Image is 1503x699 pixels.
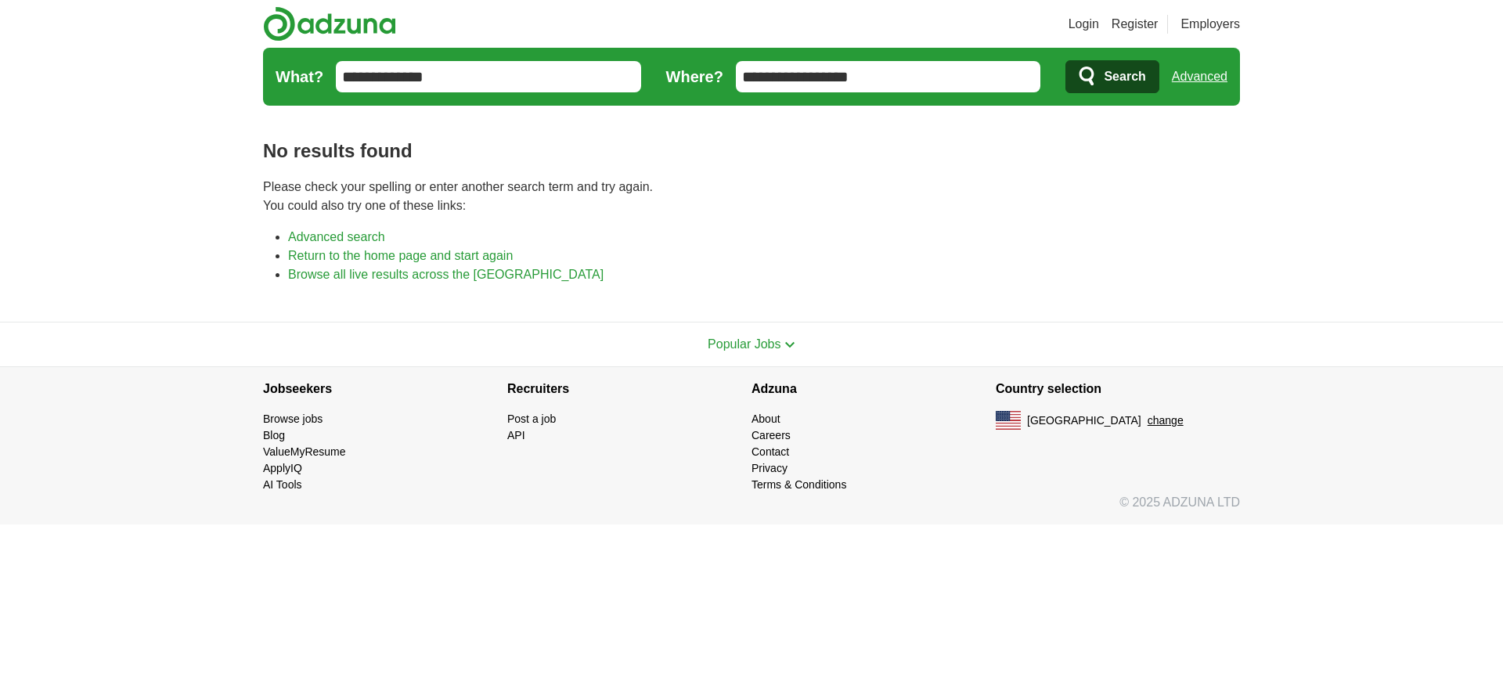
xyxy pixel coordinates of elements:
label: Where? [666,65,723,88]
h4: Country selection [996,367,1240,411]
button: Search [1065,60,1159,93]
span: Popular Jobs [708,337,780,351]
a: Contact [751,445,789,458]
a: API [507,429,525,441]
p: Please check your spelling or enter another search term and try again. You could also try one of ... [263,178,1240,215]
a: Terms & Conditions [751,478,846,491]
span: Search [1104,61,1145,92]
div: © 2025 ADZUNA LTD [250,493,1252,524]
h1: No results found [263,137,1240,165]
a: Login [1069,15,1099,34]
a: ValueMyResume [263,445,346,458]
a: ApplyIQ [263,462,302,474]
img: toggle icon [784,341,795,348]
span: [GEOGRAPHIC_DATA] [1027,413,1141,429]
a: Register [1112,15,1159,34]
a: Privacy [751,462,788,474]
a: Browse jobs [263,413,323,425]
img: Adzuna logo [263,6,396,41]
label: What? [276,65,323,88]
a: Employers [1180,15,1240,34]
a: Careers [751,429,791,441]
a: Post a job [507,413,556,425]
img: US flag [996,411,1021,430]
button: change [1148,413,1184,429]
a: AI Tools [263,478,302,491]
a: Browse all live results across the [GEOGRAPHIC_DATA] [288,268,604,281]
a: About [751,413,780,425]
a: Return to the home page and start again [288,249,513,262]
a: Blog [263,429,285,441]
a: Advanced search [288,230,385,243]
a: Advanced [1172,61,1227,92]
